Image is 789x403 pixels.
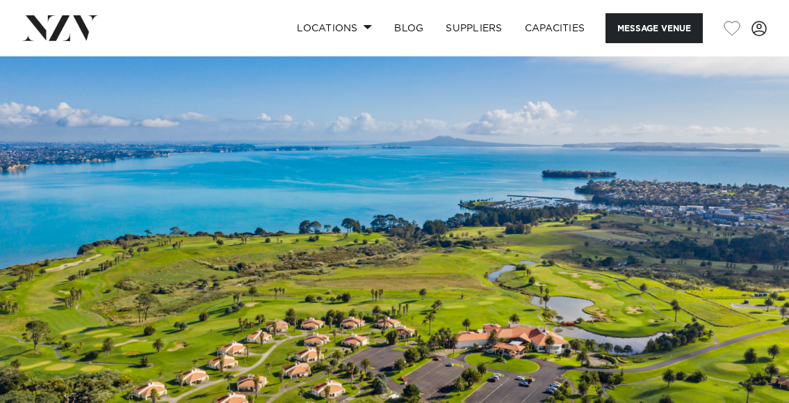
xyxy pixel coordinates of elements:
[514,13,596,43] a: Capacities
[605,13,703,43] button: Message Venue
[22,15,98,40] img: nzv-logo.png
[286,13,383,43] a: Locations
[383,13,434,43] a: BLOG
[434,13,513,43] a: SUPPLIERS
